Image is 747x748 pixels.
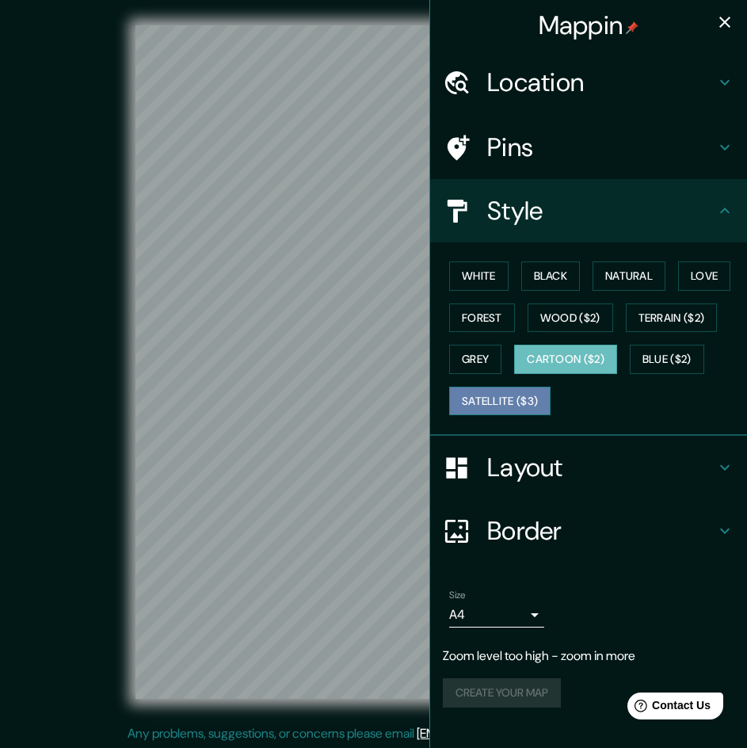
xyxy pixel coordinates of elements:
button: Black [521,261,581,291]
button: Terrain ($2) [626,303,718,333]
button: Love [678,261,730,291]
p: Any problems, suggestions, or concerns please email . [128,724,615,743]
button: Wood ($2) [528,303,613,333]
div: Pins [430,116,747,179]
button: Blue ($2) [630,345,704,374]
h4: Location [487,67,715,98]
canvas: Map [135,25,612,699]
button: Natural [593,261,665,291]
button: Grey [449,345,501,374]
div: Style [430,179,747,242]
h4: Style [487,195,715,227]
div: A4 [449,602,544,628]
button: Cartoon ($2) [514,345,617,374]
h4: Pins [487,132,715,163]
a: [EMAIL_ADDRESS][DOMAIN_NAME] [417,725,612,742]
h4: Mappin [539,10,639,41]
button: Satellite ($3) [449,387,551,416]
div: Layout [430,436,747,499]
p: Zoom level too high - zoom in more [443,647,734,666]
button: Forest [449,303,515,333]
div: Border [430,499,747,563]
button: White [449,261,509,291]
h4: Layout [487,452,715,483]
h4: Border [487,515,715,547]
div: Location [430,51,747,114]
img: pin-icon.png [626,21,638,34]
label: Size [449,589,466,602]
iframe: Help widget launcher [606,686,730,731]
